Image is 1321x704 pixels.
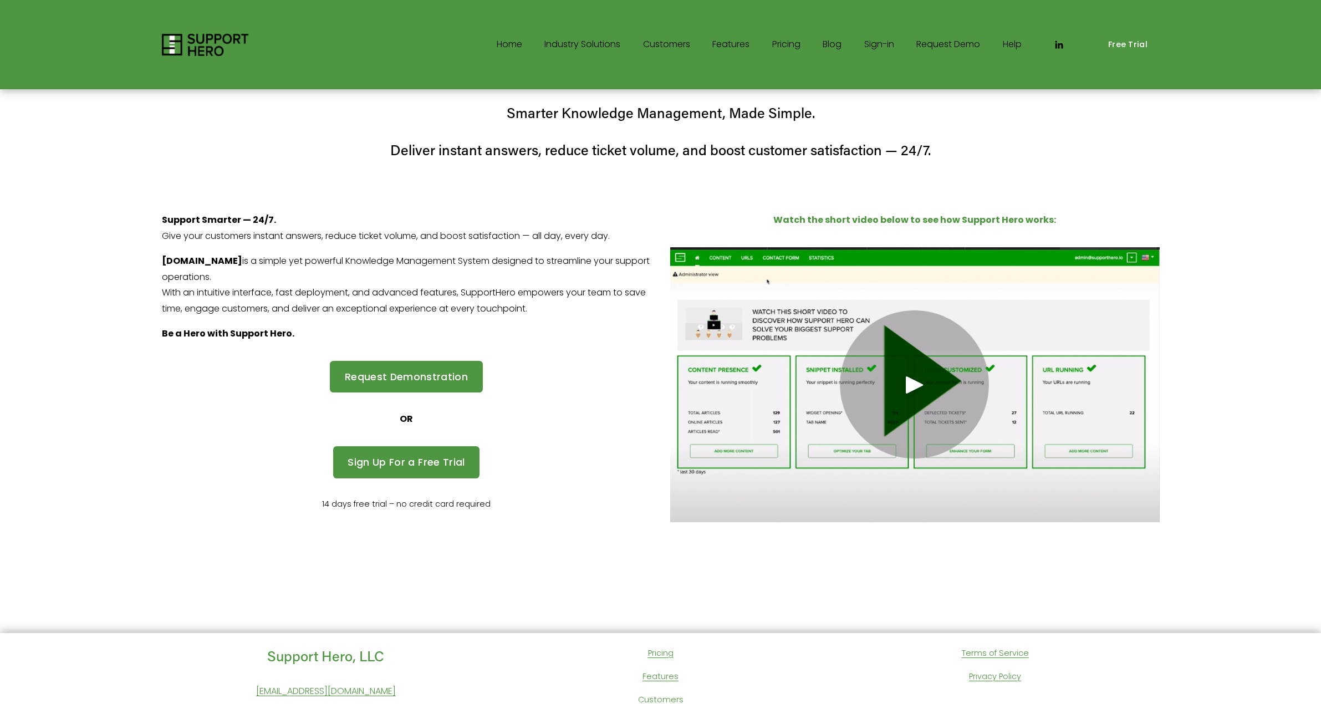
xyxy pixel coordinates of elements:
h4: Smarter Knowledge Management, Made Simple. [162,103,1160,123]
a: Terms of Service [962,646,1029,661]
strong: OR [400,412,413,425]
div: Play [901,371,928,398]
a: Free Trial [1096,32,1159,58]
a: Pricing [648,646,674,661]
img: Support Hero [162,34,249,56]
a: Blog [823,36,841,54]
a: Home [497,36,522,54]
a: Features [642,670,679,684]
p: 14 days free trial – no credit card required [162,497,651,512]
a: Sign-in [864,36,894,54]
strong: [DOMAIN_NAME] [162,254,242,267]
h4: Support Hero, LLC [162,646,491,666]
p: Give your customers instant answers, reduce ticket volume, and boost satisfaction — all day, ever... [162,212,651,244]
a: LinkedIn [1053,39,1064,50]
a: [EMAIL_ADDRESS][DOMAIN_NAME] [256,683,396,700]
a: folder dropdown [544,36,620,54]
a: Request Demo [916,36,980,54]
strong: Watch the short video below to see how Support Hero works: [773,213,1056,226]
a: Features [712,36,749,54]
a: Sign Up For a Free Trial [333,446,480,478]
p: is a simple yet powerful Knowledge Management System designed to streamline your support operatio... [162,253,651,317]
strong: Be a Hero with Support Hero. [162,327,294,340]
a: Request Demonstration [330,361,482,393]
span: Industry Solutions [544,37,620,53]
a: Pricing [772,36,800,54]
a: Customers [643,36,690,54]
a: Privacy Policy [969,670,1021,684]
a: Help [1003,36,1022,54]
h4: Deliver instant answers, reduce ticket volume, and boost customer satisfaction — 24/7. [162,140,1160,160]
strong: Support Smarter — 24/7. [162,213,276,226]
